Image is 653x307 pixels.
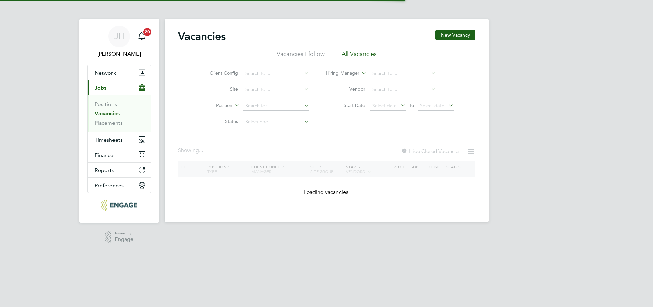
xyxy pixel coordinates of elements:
span: 20 [143,28,151,36]
label: Hide Closed Vacancies [401,148,460,155]
span: Powered by [115,231,133,236]
button: Jobs [88,80,151,95]
img: pcrnet-logo-retina.png [101,200,137,211]
nav: Main navigation [79,19,159,223]
span: Engage [115,236,133,242]
button: Timesheets [88,132,151,147]
label: Start Date [326,102,365,108]
span: Finance [95,152,114,158]
span: Reports [95,167,114,173]
button: New Vacancy [435,30,475,40]
label: Vendor [326,86,365,92]
button: Reports [88,163,151,177]
button: Network [88,65,151,80]
h2: Vacancies [178,30,226,43]
label: Position [194,102,232,109]
span: ... [199,147,203,154]
a: Placements [95,120,123,126]
span: To [407,101,416,110]
input: Select one [243,117,309,127]
span: Jobs [95,85,106,91]
a: Positions [95,101,117,107]
a: Go to home page [87,200,151,211]
label: Site [199,86,238,92]
span: Network [95,69,116,76]
label: Client Config [199,70,238,76]
li: Vacancies I follow [277,50,325,62]
input: Search for... [370,85,436,94]
span: Jess Hogan [87,50,151,58]
input: Search for... [243,85,309,94]
input: Search for... [243,69,309,78]
div: Jobs [88,95,151,132]
div: Showing [178,147,204,154]
span: Preferences [95,182,124,189]
button: Preferences [88,178,151,193]
label: Hiring Manager [321,70,359,77]
a: Vacancies [95,110,120,117]
span: JH [114,32,124,41]
a: JH[PERSON_NAME] [87,26,151,58]
span: Select date [372,103,397,109]
li: All Vacancies [342,50,377,62]
a: 20 [135,26,148,47]
input: Search for... [370,69,436,78]
span: Select date [420,103,444,109]
a: Powered byEngage [105,231,133,244]
label: Status [199,118,238,124]
button: Finance [88,147,151,162]
span: Timesheets [95,137,123,143]
input: Search for... [243,101,309,111]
